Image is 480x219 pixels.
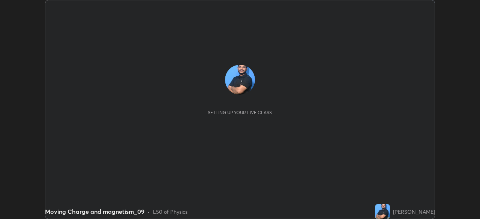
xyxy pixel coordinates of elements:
[208,110,272,115] div: Setting up your live class
[45,207,144,216] div: Moving Charge and magnetism_09
[153,208,187,216] div: L50 of Physics
[225,65,255,95] img: f2301bd397bc4cf78b0e65b0791dc59c.jpg
[393,208,435,216] div: [PERSON_NAME]
[375,204,390,219] img: f2301bd397bc4cf78b0e65b0791dc59c.jpg
[147,208,150,216] div: •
